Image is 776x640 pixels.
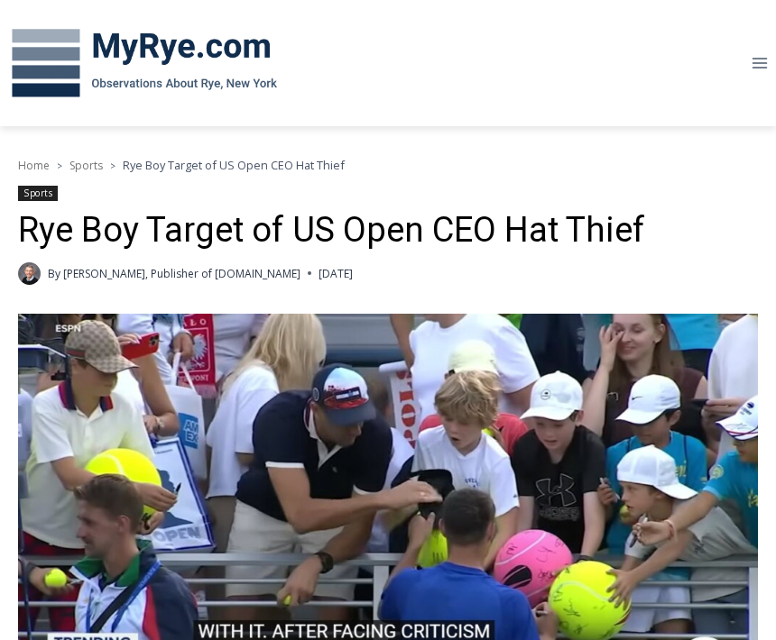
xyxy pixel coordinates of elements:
button: Open menu [743,49,776,77]
a: [PERSON_NAME], Publisher of [DOMAIN_NAME] [63,266,300,281]
a: Sports [69,158,103,173]
span: > [110,160,115,172]
span: Rye Boy Target of US Open CEO Hat Thief [123,157,345,173]
span: > [57,160,62,172]
time: [DATE] [319,265,353,282]
nav: Breadcrumbs [18,156,758,174]
span: By [48,265,60,282]
a: Sports [18,186,58,201]
a: Home [18,158,50,173]
h1: Rye Boy Target of US Open CEO Hat Thief [18,210,758,251]
a: Author image [18,262,41,285]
